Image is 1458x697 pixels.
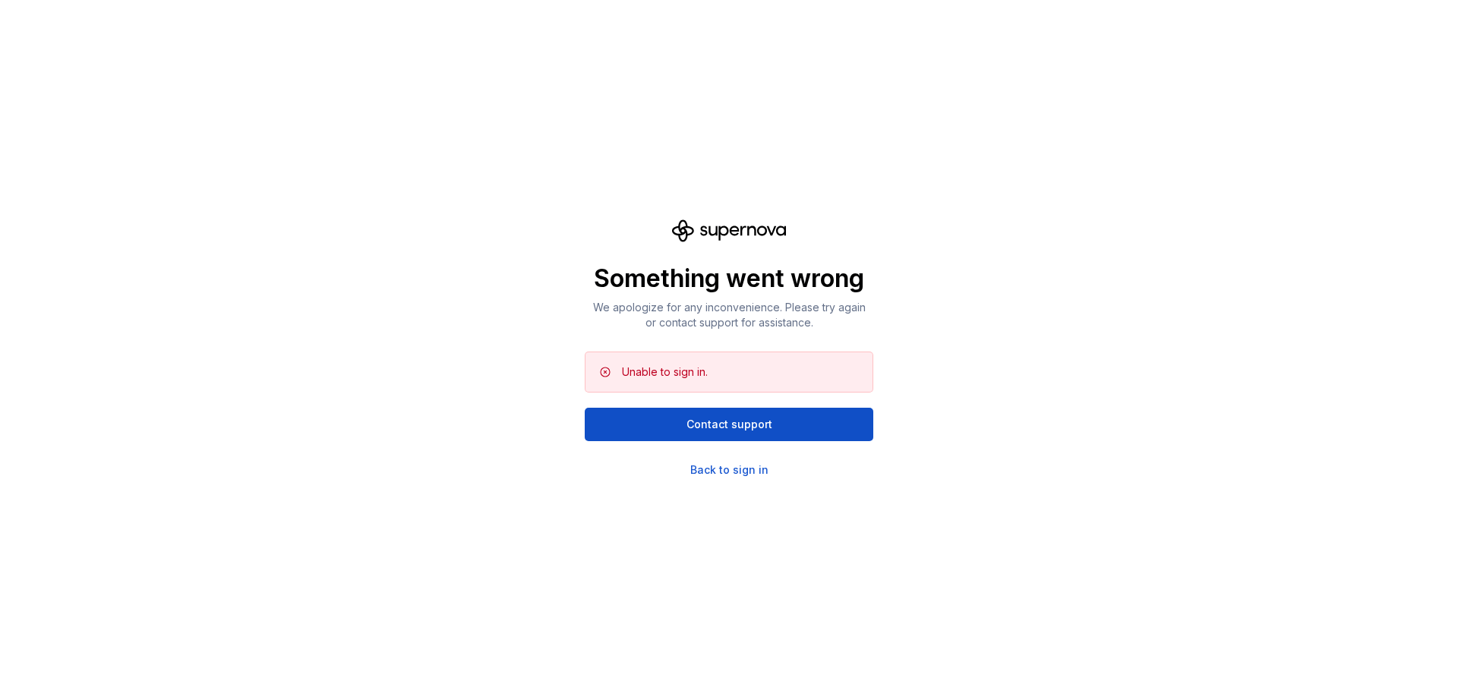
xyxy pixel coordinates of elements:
button: Contact support [585,408,873,441]
p: We apologize for any inconvenience. Please try again or contact support for assistance. [585,300,873,330]
div: Unable to sign in. [622,364,708,380]
a: Back to sign in [690,462,768,478]
span: Contact support [686,417,772,432]
p: Something went wrong [585,263,873,294]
